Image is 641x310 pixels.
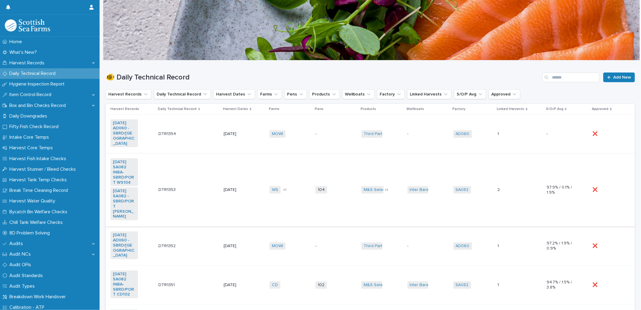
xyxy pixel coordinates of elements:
[547,185,574,195] p: 97.9% / 0.1% / 1.9%
[272,187,278,192] a: WS
[364,187,386,192] a: M&S Select
[7,177,72,183] p: Harvest Tank Temp Checks
[284,89,307,99] button: Pens
[364,283,386,288] a: M&S Select
[7,39,27,45] p: Home
[364,131,400,137] a: Third Party Salmon
[315,244,343,249] p: -
[407,244,435,249] p: -
[7,134,54,140] p: Intake Core Temps
[223,106,248,112] p: Harvest Dates
[497,186,501,192] p: 2
[592,281,599,288] p: ❌
[106,89,151,99] button: Harvest Records
[224,244,251,249] p: [DATE]
[410,283,435,288] a: Inter Barents
[113,189,136,219] a: [DATE] SA082 -SBRD/PORT [PERSON_NAME]
[489,89,520,99] button: Approved
[224,187,251,192] p: [DATE]
[213,89,255,99] button: Harvest Dates
[454,89,486,99] button: S/O/P Avg
[407,106,424,112] p: Wellboats
[7,220,68,225] p: Chill Tank Welfare Checks
[158,186,177,192] p: DTR1353
[342,89,375,99] button: Wellboats
[7,188,73,193] p: Break Time Cleaning Record
[456,283,469,288] a: SA082
[7,273,48,279] p: Audit Standards
[7,166,81,172] p: Harvest Stunner / Bleed Checks
[547,131,574,137] p: -
[361,106,376,112] p: Products
[7,50,42,55] p: What's New?
[224,131,251,137] p: [DATE]
[158,242,177,249] p: DTR1352
[547,280,574,290] p: 94.7% / 1.5% / 3.8%
[456,187,469,192] a: SA082
[7,92,56,98] p: Item Control Record
[106,227,635,266] tr: [DATE] AD060 -SBRD/[GEOGRAPHIC_DATA] DTR1352DTR1352 [DATE]MOWI -Third Party Salmon -AD060 11 97.2...
[158,106,197,112] p: Daily Technical Record
[407,89,451,99] button: Linked Harvests
[113,160,136,185] a: [DATE] SA082 INBA-SBRD/PORT WS104
[7,124,63,130] p: Fifty Fish Check Record
[315,186,327,194] span: 104
[7,262,36,268] p: Audit OFIs
[113,233,136,258] a: [DATE] AD060 -SBRD/[GEOGRAPHIC_DATA]
[154,89,211,99] button: Daily Technical Record
[592,242,599,249] p: ❌
[453,106,466,112] p: Factory
[272,244,283,249] a: MOWI
[113,272,136,297] a: [DATE] SA082 INBA-SBRD/PORT CD102
[547,241,574,251] p: 97.2% / 1.9% / 0.9%
[456,244,470,249] a: AD060
[7,209,72,215] p: Bycatch Bin Welfare Checks
[7,241,28,247] p: Audits
[106,266,635,305] tr: [DATE] SA082 INBA-SBRD/PORT CD102 DTR1351DTR1351 [DATE]CD 102M&S Select Inter Barents SA082 11 94...
[7,71,60,76] p: Daily Technical Record
[315,106,324,112] p: Pens
[315,131,343,137] p: -
[542,73,600,82] input: Search
[497,281,500,288] p: 1
[106,153,635,227] tr: [DATE] SA082 INBA-SBRD/PORT WS104 [DATE] SA082 -SBRD/PORT [PERSON_NAME] DTR1353DTR1353 [DATE]WS +...
[110,106,139,112] p: Harvest Records
[7,198,60,204] p: Harvest Water Quality
[7,145,58,151] p: Harvest Core Temps
[546,106,563,112] p: S/O/P Avg
[592,106,608,112] p: Approved
[7,283,40,289] p: Audit Types
[592,186,599,192] p: ❌
[613,75,631,79] span: Add New
[497,106,524,112] p: Linked Harvests
[113,121,136,146] a: [DATE] AD060 -SBRD/[GEOGRAPHIC_DATA]
[272,283,278,288] a: CD
[7,251,36,257] p: Audit NCs
[410,187,435,192] a: Inter Barents
[106,73,540,82] h1: 🐠 Daily Technical Record
[592,130,599,137] p: ❌
[603,73,635,82] a: Add New
[7,156,71,162] p: Harvest Fish Intake Checks
[377,89,405,99] button: Factory
[364,244,400,249] a: Third Party Salmon
[158,130,177,137] p: DTR1354
[385,188,388,192] span: + 1
[497,242,500,249] p: 1
[7,81,69,87] p: Hygiene Inspection Report
[224,283,251,288] p: [DATE]
[7,103,71,108] p: Box and Bin Checks Record
[5,19,50,31] img: mMrefqRFQpe26GRNOUkG
[7,60,49,66] p: Harvest Records
[7,113,52,119] p: Daily Downgrades
[7,294,71,300] p: Breakdown Work Handover
[407,131,435,137] p: -
[497,130,500,137] p: 1
[456,131,470,137] a: AD060
[158,281,176,288] p: DTR1351
[7,230,55,236] p: 8D Problem Solving
[269,106,279,112] p: Farms
[309,89,340,99] button: Products
[272,131,283,137] a: MOWI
